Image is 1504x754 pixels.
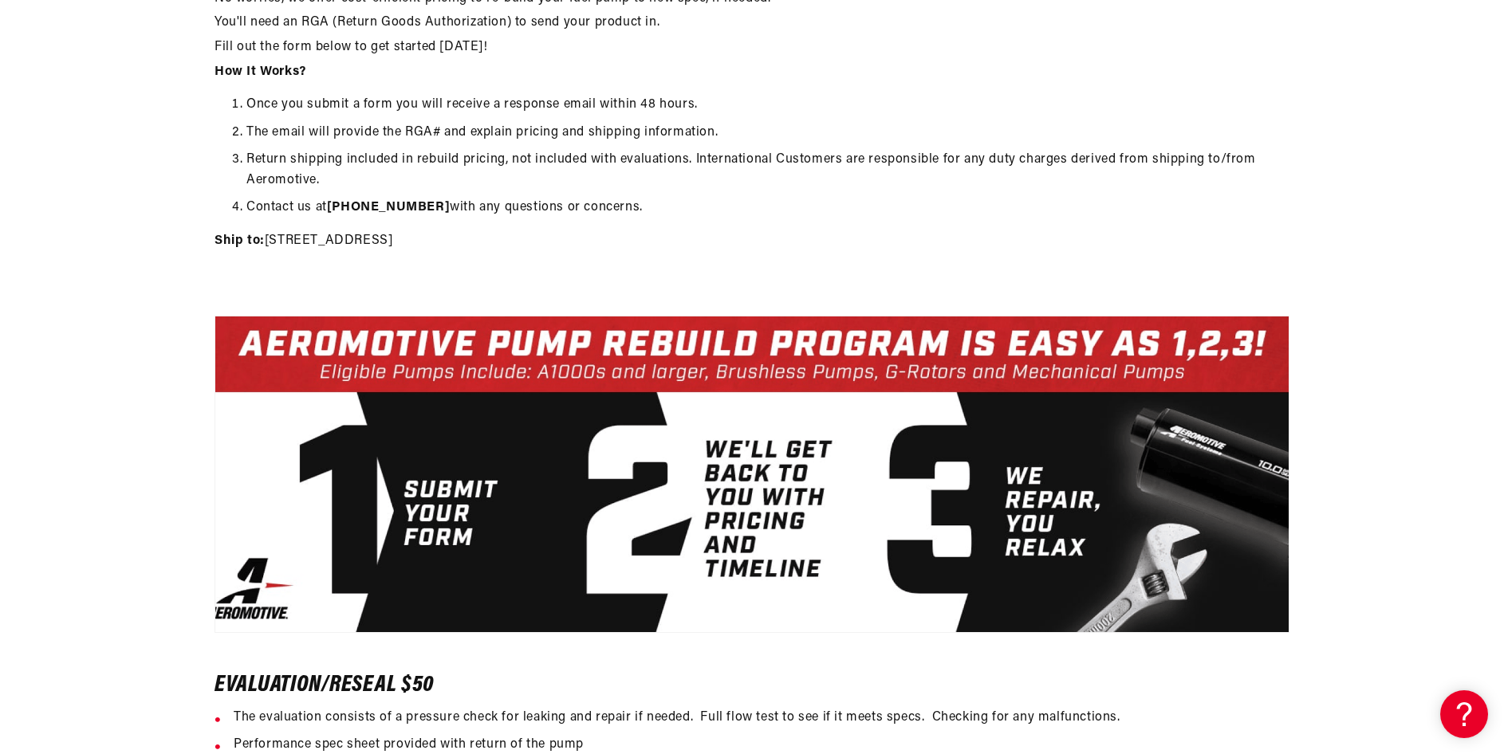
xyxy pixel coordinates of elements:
[234,708,1289,728] li: The evaluation consists of a pressure check for leaking and repair if needed. Full flow test to s...
[327,201,450,214] a: [PHONE_NUMBER]
[215,13,1289,33] p: You'll need an RGA (Return Goods Authorization) to send your product in.
[215,65,306,78] strong: How It Works?
[215,37,1289,58] p: Fill out the form below to get started [DATE]!
[246,123,1289,143] li: The email will provide the RGA# and explain pricing and shipping information.
[215,675,1289,695] h6: Evaluation/Reseal $50
[215,231,1289,252] p: [STREET_ADDRESS]
[246,95,1289,116] li: Once you submit a form you will receive a response email within 48 hours.
[215,234,265,247] strong: Ship to:
[246,150,1289,190] li: Return shipping included in rebuild pricing, not included with evaluations. International Custome...
[246,198,1289,218] li: Contact us at with any questions or concerns.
